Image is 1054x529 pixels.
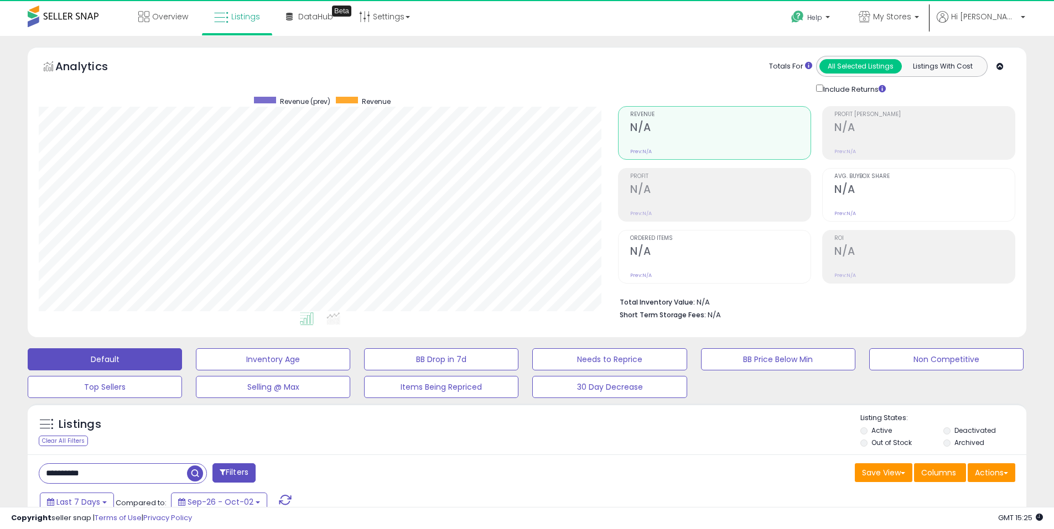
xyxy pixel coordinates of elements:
[152,11,188,22] span: Overview
[231,11,260,22] span: Listings
[11,513,192,523] div: seller snap | |
[791,10,804,24] i: Get Help
[769,61,812,72] div: Totals For
[55,59,129,77] h5: Analytics
[630,121,811,136] h2: N/A
[532,348,687,370] button: Needs to Reprice
[362,97,391,106] span: Revenue
[968,463,1015,482] button: Actions
[855,463,912,482] button: Save View
[298,11,333,22] span: DataHub
[28,348,182,370] button: Default
[954,426,996,435] label: Deactivated
[28,376,182,398] button: Top Sellers
[532,376,687,398] button: 30 Day Decrease
[869,348,1024,370] button: Non Competitive
[834,148,856,155] small: Prev: N/A
[116,497,167,508] span: Compared to:
[807,13,822,22] span: Help
[364,376,518,398] button: Items Being Repriced
[630,272,652,279] small: Prev: N/A
[59,417,101,432] h5: Listings
[708,310,721,320] span: N/A
[834,174,1015,180] span: Avg. Buybox Share
[39,436,88,446] div: Clear All Filters
[937,11,1025,36] a: Hi [PERSON_NAME]
[871,426,892,435] label: Active
[40,493,114,511] button: Last 7 Days
[871,438,912,447] label: Out of Stock
[630,245,811,260] h2: N/A
[630,148,652,155] small: Prev: N/A
[630,174,811,180] span: Profit
[620,310,706,320] b: Short Term Storage Fees:
[834,210,856,217] small: Prev: N/A
[196,376,350,398] button: Selling @ Max
[834,121,1015,136] h2: N/A
[196,348,350,370] button: Inventory Age
[332,6,351,17] div: Tooltip anchor
[998,512,1043,523] span: 2025-10-10 15:25 GMT
[620,295,1007,308] li: N/A
[834,235,1015,242] span: ROI
[701,348,855,370] button: BB Price Below Min
[860,413,1026,423] p: Listing States:
[630,235,811,242] span: Ordered Items
[11,512,51,523] strong: Copyright
[819,59,902,74] button: All Selected Listings
[630,112,811,118] span: Revenue
[364,348,518,370] button: BB Drop in 7d
[95,512,142,523] a: Terms of Use
[188,496,253,507] span: Sep-26 - Oct-02
[630,210,652,217] small: Prev: N/A
[782,2,841,36] a: Help
[921,467,956,478] span: Columns
[834,183,1015,198] h2: N/A
[873,11,911,22] span: My Stores
[834,272,856,279] small: Prev: N/A
[951,11,1017,22] span: Hi [PERSON_NAME]
[620,297,695,307] b: Total Inventory Value:
[630,183,811,198] h2: N/A
[954,438,984,447] label: Archived
[280,97,330,106] span: Revenue (prev)
[808,82,899,95] div: Include Returns
[914,463,966,482] button: Columns
[834,112,1015,118] span: Profit [PERSON_NAME]
[212,463,256,483] button: Filters
[834,245,1015,260] h2: N/A
[56,496,100,507] span: Last 7 Days
[143,512,192,523] a: Privacy Policy
[901,59,984,74] button: Listings With Cost
[171,493,267,511] button: Sep-26 - Oct-02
